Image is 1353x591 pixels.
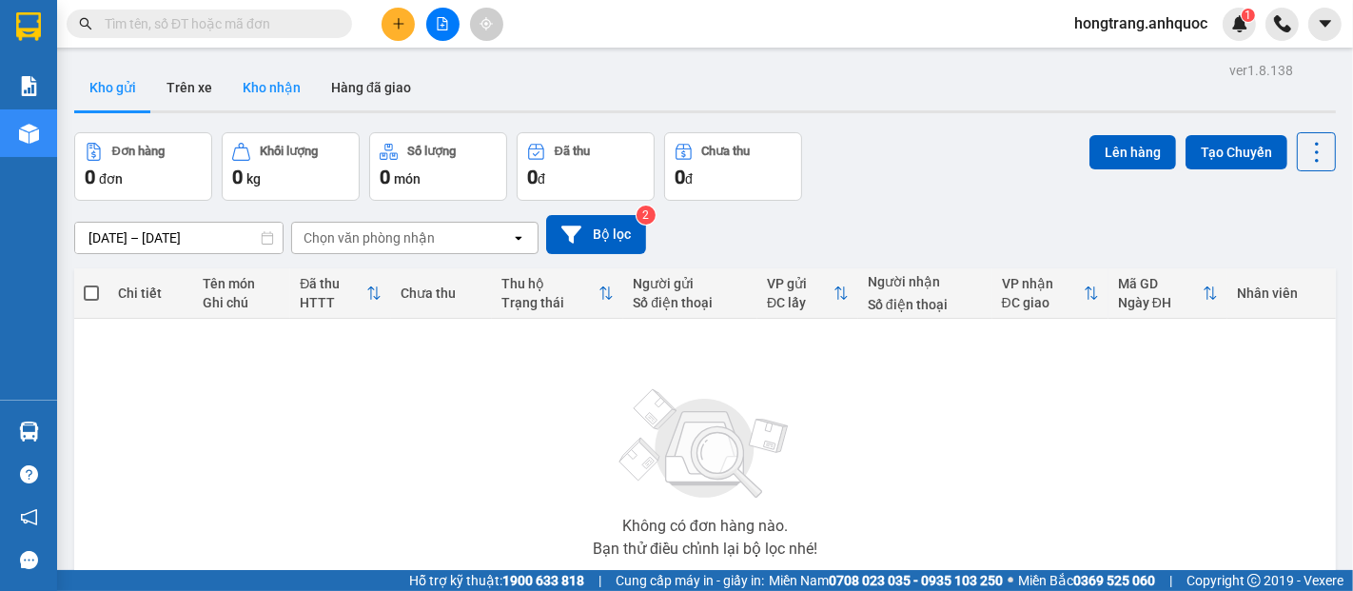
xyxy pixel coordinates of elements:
[204,276,282,291] div: Tên món
[633,276,748,291] div: Người gửi
[20,465,38,483] span: question-circle
[316,65,426,110] button: Hàng đã giao
[492,268,623,319] th: Toggle SortBy
[1186,135,1287,169] button: Tạo Chuyến
[1018,570,1155,591] span: Miền Bắc
[407,145,456,158] div: Số lượng
[19,422,39,442] img: warehouse-icon
[1242,9,1255,22] sup: 1
[16,12,41,41] img: logo-vxr
[151,65,227,110] button: Trên xe
[369,132,507,201] button: Số lượng0món
[517,132,655,201] button: Đã thu0đ
[501,276,598,291] div: Thu hộ
[757,268,858,319] th: Toggle SortBy
[767,295,833,310] div: ĐC lấy
[633,295,748,310] div: Số điện thoại
[227,65,316,110] button: Kho nhận
[394,171,421,187] span: món
[664,132,802,201] button: Chưa thu0đ
[19,124,39,144] img: warehouse-icon
[622,519,788,534] div: Không có đơn hàng nào.
[222,132,360,201] button: Khối lượng0kg
[470,8,503,41] button: aim
[112,145,165,158] div: Đơn hàng
[616,570,764,591] span: Cung cấp máy in - giấy in:
[300,276,366,291] div: Đã thu
[1308,8,1342,41] button: caret-down
[1118,276,1203,291] div: Mã GD
[1229,60,1293,81] div: ver 1.8.138
[593,542,817,557] div: Bạn thử điều chỉnh lại bộ lọc nhé!
[610,378,800,511] img: svg+xml;base64,PHN2ZyBjbGFzcz0ibGlzdC1wbHVnX19zdmciIHhtbG5zPSJodHRwOi8vd3d3LnczLm9yZy8yMDAwL3N2Zy...
[246,171,261,187] span: kg
[380,166,390,188] span: 0
[401,286,482,301] div: Chưa thu
[1245,9,1251,22] span: 1
[20,551,38,569] span: message
[85,166,95,188] span: 0
[300,295,366,310] div: HTTT
[637,206,656,225] sup: 2
[99,171,123,187] span: đơn
[304,228,435,247] div: Chọn văn phòng nhận
[436,17,449,30] span: file-add
[409,570,584,591] span: Hỗ trợ kỹ thuật:
[290,268,391,319] th: Toggle SortBy
[702,145,751,158] div: Chưa thu
[1073,573,1155,588] strong: 0369 525 060
[392,17,405,30] span: plus
[555,145,590,158] div: Đã thu
[511,230,526,246] svg: open
[19,76,39,96] img: solution-icon
[1317,15,1334,32] span: caret-down
[868,274,983,289] div: Người nhận
[538,171,545,187] span: đ
[868,297,983,312] div: Số điện thoại
[685,171,693,187] span: đ
[1089,135,1176,169] button: Lên hàng
[260,145,318,158] div: Khối lượng
[546,215,646,254] button: Bộ lọc
[74,132,212,201] button: Đơn hàng0đơn
[675,166,685,188] span: 0
[1002,295,1084,310] div: ĐC giao
[204,295,282,310] div: Ghi chú
[1274,15,1291,32] img: phone-icon
[598,570,601,591] span: |
[527,166,538,188] span: 0
[118,286,185,301] div: Chi tiết
[992,268,1108,319] th: Toggle SortBy
[79,17,92,30] span: search
[105,13,329,34] input: Tìm tên, số ĐT hoặc mã đơn
[1237,286,1326,301] div: Nhân viên
[20,508,38,526] span: notification
[480,17,493,30] span: aim
[426,8,460,41] button: file-add
[75,223,283,253] input: Select a date range.
[502,573,584,588] strong: 1900 633 818
[1118,295,1203,310] div: Ngày ĐH
[1169,570,1172,591] span: |
[1247,574,1261,587] span: copyright
[1108,268,1227,319] th: Toggle SortBy
[232,166,243,188] span: 0
[74,65,151,110] button: Kho gửi
[829,573,1003,588] strong: 0708 023 035 - 0935 103 250
[769,570,1003,591] span: Miền Nam
[1231,15,1248,32] img: icon-new-feature
[767,276,833,291] div: VP gửi
[501,295,598,310] div: Trạng thái
[1002,276,1084,291] div: VP nhận
[382,8,415,41] button: plus
[1059,11,1223,35] span: hongtrang.anhquoc
[1008,577,1013,584] span: ⚪️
